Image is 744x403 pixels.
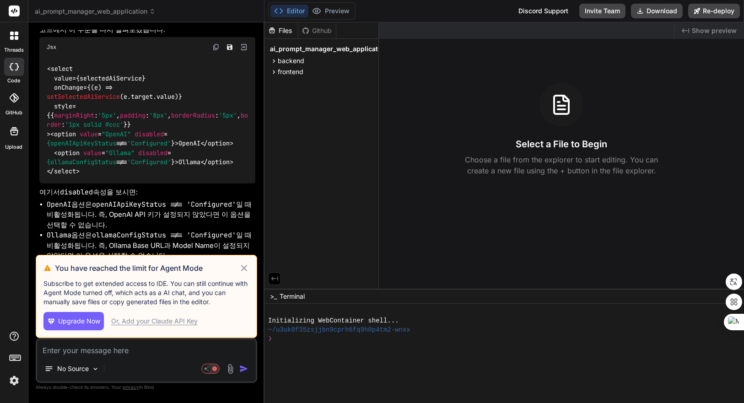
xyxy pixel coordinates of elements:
[58,149,80,157] span: option
[264,26,298,35] div: Files
[98,111,116,119] span: '5px'
[278,67,303,76] span: frontend
[58,317,100,326] span: Upgrade Now
[268,317,399,326] span: Initializing WebContainer shell...
[39,25,255,35] p: 코드에서 이 부분을 다시 살펴보겠습니다:
[57,364,89,373] p: No Source
[200,158,233,166] span: </ >
[36,383,257,392] p: Always double-check its answers. Your in Bind
[92,365,99,373] img: Pick Models
[268,334,273,344] span: ❯
[219,111,237,119] span: '5px'
[308,5,353,17] button: Preview
[35,7,156,16] span: ai_prompt_manager_web_application
[692,26,737,35] span: Show preview
[55,263,239,274] h3: You have reached the limit for Agent Mode
[5,109,22,117] label: GitHub
[47,231,71,240] code: Ollama
[47,64,248,176] code: <select value={selectedAiService} onChange={ (e. . )} style={{ : , : , : , : }} > </select>
[270,5,308,17] button: Editor
[513,4,574,18] div: Discord Support
[54,130,76,138] span: option
[212,43,220,51] img: copy
[47,230,255,261] li: 옵션은 일 때 비활성화됩니다. 즉, Ollama Base URL과 Model Name이 설정되지 않았다면 이 옵션을 선택할 수 없습니다.
[4,46,24,54] label: threads
[47,149,178,166] span: < = = !== }>
[60,188,93,197] code: disabled
[208,158,230,166] span: option
[91,83,113,91] span: ( ) =>
[138,149,167,157] span: disabled
[268,326,410,335] span: ~/u3uk0f35zsjjbn9cprh6fq9h0p4tm2-wnxx
[239,364,248,373] img: icon
[65,121,124,129] span: '1px solid #ccc'
[105,149,135,157] span: "Ollama"
[120,111,146,119] span: padding
[80,130,98,138] span: value
[131,93,153,101] span: target
[102,130,131,138] span: "OpenAI"
[278,56,304,65] span: backend
[135,130,164,138] span: disabled
[47,130,233,147] span: OpenAI
[94,83,98,91] span: e
[200,140,233,148] span: </ >
[92,200,236,209] code: openAIApiKeyStatus !== 'Configured'
[43,312,104,330] button: Upgrade Now
[156,93,175,101] span: value
[240,43,248,51] img: Open in Browser
[5,143,23,151] label: Upload
[83,149,102,157] span: value
[127,140,171,148] span: 'Configured'
[39,187,255,198] p: 여기서 속성을 보시면:
[171,111,215,119] span: borderRadius
[54,111,94,119] span: marginRight
[579,4,625,18] button: Invite Team
[6,373,22,388] img: settings
[47,93,120,101] span: setSelectedAiService
[298,26,336,35] div: Github
[47,111,248,129] span: border
[47,43,56,51] span: Jsx
[631,4,683,18] button: Download
[149,111,167,119] span: '8px'
[688,4,740,18] button: Re-deploy
[43,279,249,306] p: Subscribe to get extended access to IDE. You can still continue with Agent Mode turned off, which...
[47,199,255,231] li: 옵션은 일 때 비활성화됩니다. 즉, OpenAI API 키가 설정되지 않았다면 이 옵션을 선택할 수 없습니다.
[47,158,116,166] span: {ollamaConfigStatus
[127,158,171,166] span: 'Configured'
[280,292,305,301] span: Terminal
[516,138,607,150] h3: Select a File to Begin
[123,384,139,390] span: privacy
[225,364,236,374] img: attachment
[459,154,664,176] p: Choose a file from the explorer to start editing. You can create a new file using the + button in...
[47,130,178,147] span: < = = !== }>
[8,77,21,85] label: code
[92,231,236,240] code: ollamaConfigStatus !== 'Configured'
[270,44,388,54] span: ai_prompt_manager_web_application
[270,292,277,301] span: >_
[111,317,198,326] div: Or, Add your Claude API Key
[208,140,230,148] span: option
[47,140,116,148] span: {openAIApiKeyStatus
[47,149,233,166] span: Ollama
[223,41,236,54] button: Save file
[47,200,71,209] code: OpenAI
